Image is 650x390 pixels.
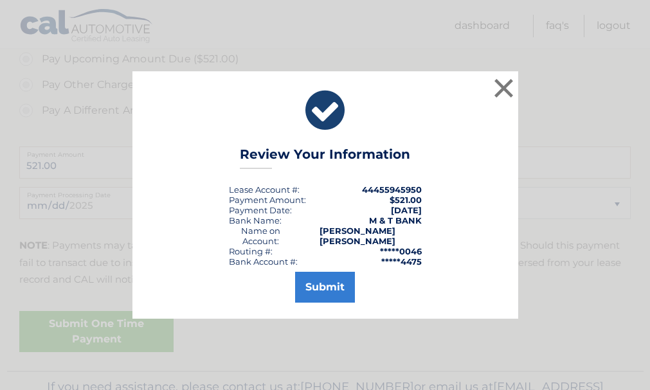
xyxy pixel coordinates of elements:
[229,215,282,226] div: Bank Name:
[229,205,292,215] div: :
[229,246,273,256] div: Routing #:
[229,256,298,267] div: Bank Account #:
[295,272,355,303] button: Submit
[229,226,294,246] div: Name on Account:
[240,146,410,169] h3: Review Your Information
[320,226,395,246] strong: [PERSON_NAME] [PERSON_NAME]
[491,75,517,101] button: ×
[229,205,290,215] span: Payment Date
[229,195,306,205] div: Payment Amount:
[369,215,422,226] strong: M & T BANK
[391,205,422,215] span: [DATE]
[390,195,422,205] span: $521.00
[229,184,300,195] div: Lease Account #:
[362,184,422,195] strong: 44455945950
